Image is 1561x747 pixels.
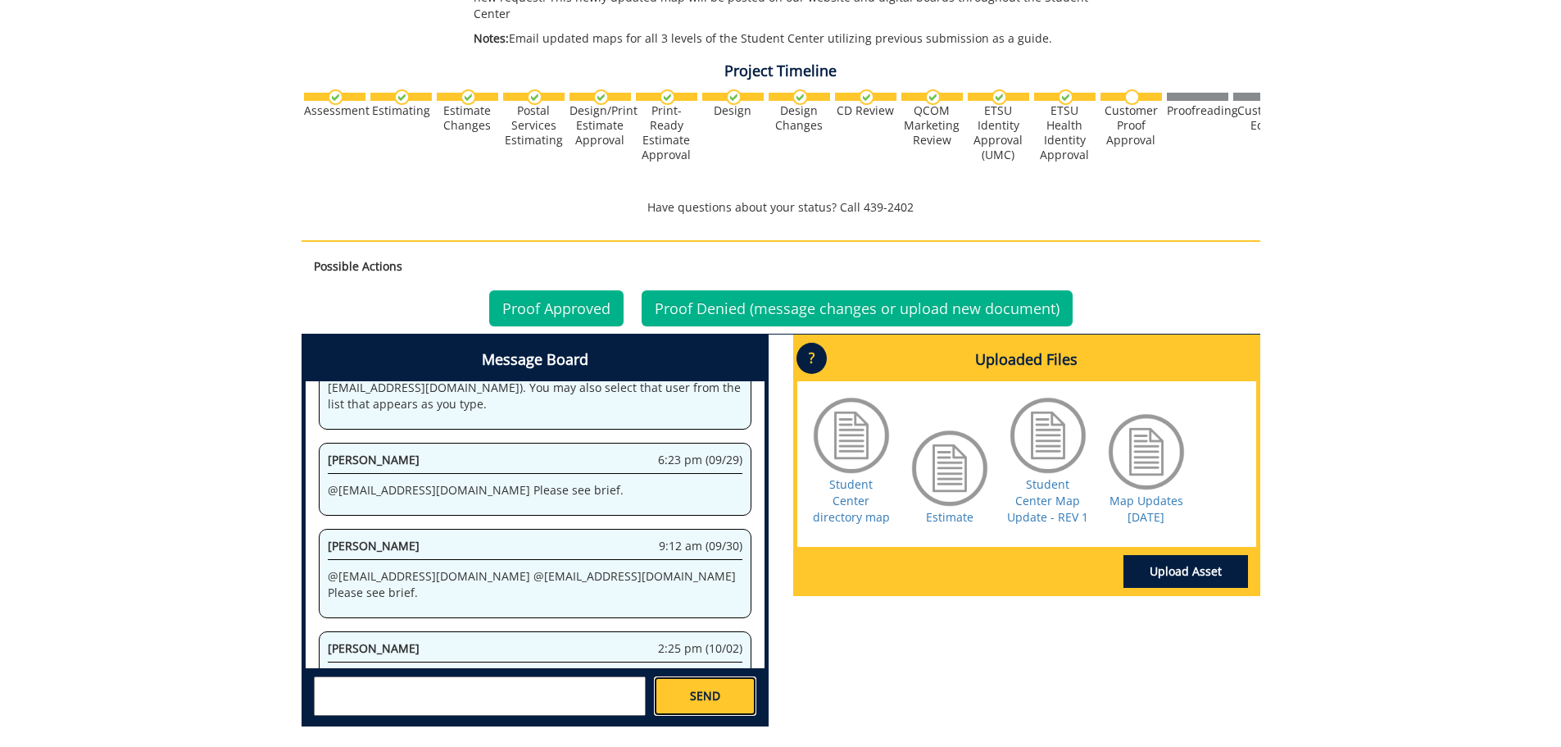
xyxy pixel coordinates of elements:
[302,63,1260,80] h4: Project Timeline
[314,676,646,716] textarea: messageToSend
[461,89,476,105] img: checkmark
[658,452,742,468] span: 6:23 pm (09/29)
[926,509,973,525] a: Estimate
[328,89,343,105] img: checkmark
[1123,555,1248,588] a: Upload Asset
[527,89,542,105] img: checkmark
[304,103,365,118] div: Assessment
[642,290,1073,326] a: Proof Denied (message changes or upload new document)
[659,538,742,554] span: 9:12 am (09/30)
[636,103,697,162] div: Print-Ready Estimate Approval
[925,89,941,105] img: checkmark
[1058,89,1073,105] img: checkmark
[1007,476,1088,525] a: Student Center Map Update - REV 1
[797,339,1256,381] h4: Uploaded Files
[1100,103,1162,148] div: Customer Proof Approval
[702,103,764,118] div: Design
[394,89,410,105] img: checkmark
[690,688,720,704] span: SEND
[328,640,420,656] span: [PERSON_NAME]
[328,568,742,601] p: @[EMAIL_ADDRESS][DOMAIN_NAME] @[EMAIL_ADDRESS][DOMAIN_NAME] Please see brief.
[593,89,609,105] img: checkmark
[569,103,631,148] div: Design/Print Estimate Approval
[769,103,830,133] div: Design Changes
[1233,103,1295,133] div: Customer Edits
[474,30,1115,47] p: Email updated maps for all 3 levels of the Student Center utilizing previous submission as a guide.
[1124,89,1140,105] img: no
[654,676,756,716] a: SEND
[796,343,827,374] p: ?
[370,103,432,118] div: Estimating
[901,103,963,148] div: QCOM Marketing Review
[302,199,1260,216] p: Have questions about your status? Call 439-2402
[328,482,742,499] p: @[EMAIL_ADDRESS][DOMAIN_NAME] Please see brief.
[968,103,1029,162] div: ETSU Identity Approval (UMC)
[474,30,509,46] span: Notes:
[792,89,808,105] img: checkmark
[328,452,420,467] span: [PERSON_NAME]
[1167,103,1228,118] div: Proofreading
[1109,493,1183,525] a: Map Updates [DATE]
[503,103,565,148] div: Postal Services Estimating
[437,103,498,133] div: Estimate Changes
[726,89,742,105] img: checkmark
[489,290,624,326] a: Proof Approved
[306,339,765,381] h4: Message Board
[992,89,1007,105] img: checkmark
[835,103,896,118] div: CD Review
[328,538,420,553] span: [PERSON_NAME]
[660,89,675,105] img: checkmark
[314,258,402,274] strong: Possible Actions
[859,89,874,105] img: checkmark
[658,640,742,657] span: 2:25 pm (10/02)
[1034,103,1096,162] div: ETSU Health Identity Approval
[813,476,890,525] a: Student Center directory map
